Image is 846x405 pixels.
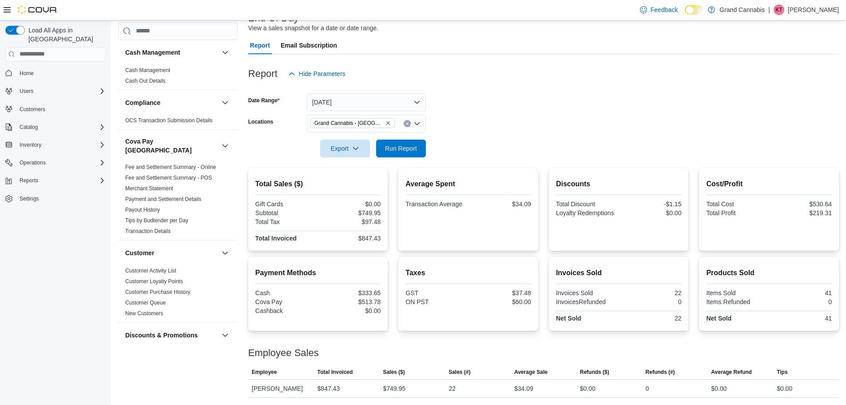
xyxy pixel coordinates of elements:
span: Payment and Settlement Details [125,196,201,203]
div: Cova Pay [255,298,316,305]
button: Catalog [16,122,41,132]
a: Settings [16,193,42,204]
div: Invoices Sold [556,289,617,297]
span: New Customers [125,310,163,317]
span: Home [16,68,106,79]
button: Cova Pay [GEOGRAPHIC_DATA] [220,140,230,151]
div: $37.48 [470,289,531,297]
span: Inventory [20,141,41,148]
div: Cash [255,289,316,297]
button: Users [2,85,109,97]
div: Kelly Trudel [774,4,784,15]
span: Inventory [16,140,106,150]
div: $97.48 [320,218,381,225]
h2: Taxes [405,268,531,278]
span: Email Subscription [281,36,337,54]
a: Fee and Settlement Summary - Online [125,164,216,170]
div: 0 [646,383,649,394]
button: Cash Management [125,48,218,57]
span: Feedback [651,5,678,14]
div: $749.95 [320,209,381,217]
div: $0.00 [580,383,596,394]
a: Payout History [125,207,160,213]
span: Grand Cannabis - Georgetown [310,118,395,128]
span: Hide Parameters [299,69,346,78]
button: Settings [2,192,109,205]
div: Subtotal [255,209,316,217]
span: Fee and Settlement Summary - POS [125,174,212,181]
div: Items Sold [706,289,767,297]
a: New Customers [125,310,163,317]
div: Loyalty Redemptions [556,209,617,217]
span: Reports [16,175,106,186]
button: Inventory [16,140,45,150]
div: $749.95 [383,383,405,394]
div: View a sales snapshot for a date or date range. [248,24,378,33]
span: Average Sale [514,369,548,376]
button: Compliance [125,98,218,107]
p: [PERSON_NAME] [788,4,839,15]
span: Catalog [16,122,106,132]
div: $60.00 [470,298,531,305]
h2: Average Spent [405,179,531,189]
strong: Net Sold [706,315,731,322]
button: [DATE] [307,93,426,111]
span: Refunds ($) [580,369,609,376]
span: Sales (#) [449,369,470,376]
button: Operations [16,157,49,168]
span: Customer Queue [125,299,166,306]
span: Cash Management [125,67,170,74]
a: Cash Out Details [125,78,166,84]
a: Fee and Settlement Summary - POS [125,175,212,181]
span: Grand Cannabis - [GEOGRAPHIC_DATA] [314,119,384,128]
button: Customer [220,248,230,258]
div: 22 [620,289,681,297]
div: ON PST [405,298,466,305]
div: $847.43 [320,235,381,242]
span: Run Report [385,144,417,153]
input: Dark Mode [685,5,703,15]
div: Total Tax [255,218,316,225]
div: Total Cost [706,200,767,208]
label: Locations [248,118,274,125]
span: Refunds (#) [646,369,675,376]
button: Reports [2,174,109,187]
h2: Discounts [556,179,682,189]
button: Run Report [376,140,426,157]
a: Merchant Statement [125,185,173,192]
a: Customer Activity List [125,268,176,274]
span: Home [20,70,34,77]
span: Payout History [125,206,160,213]
span: Customers [16,104,106,115]
button: Inventory [2,139,109,151]
div: $513.78 [320,298,381,305]
div: Cashback [255,307,316,314]
div: $333.65 [320,289,381,297]
span: Users [20,88,33,95]
div: $0.00 [620,209,681,217]
span: Total Invoiced [318,369,353,376]
div: 22 [620,315,681,322]
button: Discounts & Promotions [125,331,218,340]
button: Compliance [220,97,230,108]
div: $0.00 [711,383,727,394]
div: [PERSON_NAME] [248,380,314,397]
h2: Products Sold [706,268,832,278]
h3: Cash Management [125,48,180,57]
a: Cash Management [125,67,170,73]
a: Customer Loyalty Points [125,278,183,285]
div: $0.00 [320,200,381,208]
h2: Invoices Sold [556,268,682,278]
h2: Cost/Profit [706,179,832,189]
div: Compliance [118,115,238,129]
span: OCS Transaction Submission Details [125,117,213,124]
button: Cova Pay [GEOGRAPHIC_DATA] [125,137,218,155]
nav: Complex example [5,63,106,229]
button: Hide Parameters [285,65,349,83]
div: InvoicesRefunded [556,298,617,305]
button: Cash Management [220,47,230,58]
span: Operations [16,157,106,168]
p: Grand Cannabis [719,4,765,15]
a: Transaction Details [125,228,171,234]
